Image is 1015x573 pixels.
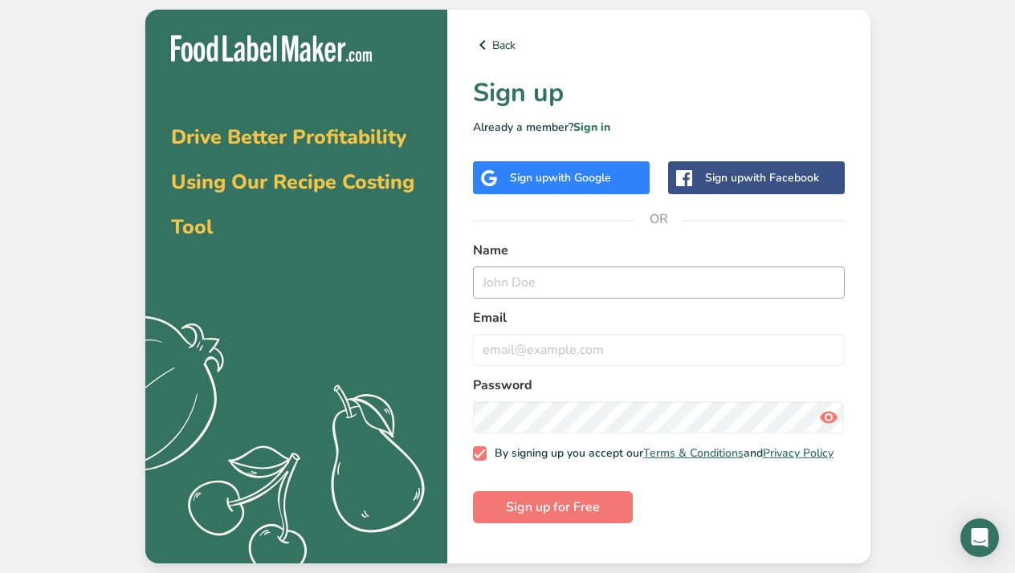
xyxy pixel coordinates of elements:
[473,334,845,366] input: email@example.com
[473,266,845,299] input: John Doe
[171,35,372,62] img: Food Label Maker
[506,498,600,517] span: Sign up for Free
[473,35,845,55] a: Back
[510,169,611,186] div: Sign up
[473,376,845,395] label: Password
[171,124,414,241] span: Drive Better Profitability Using Our Recipe Costing Tool
[634,195,683,243] span: OR
[744,170,819,185] span: with Facebook
[573,120,610,135] a: Sign in
[763,445,834,461] a: Privacy Policy
[548,170,611,185] span: with Google
[473,491,633,523] button: Sign up for Free
[473,119,845,136] p: Already a member?
[473,74,845,112] h1: Sign up
[643,445,744,461] a: Terms & Conditions
[960,518,999,557] div: Open Intercom Messenger
[705,169,819,186] div: Sign up
[487,446,834,461] span: By signing up you accept our and
[473,241,845,260] label: Name
[473,308,845,327] label: Email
